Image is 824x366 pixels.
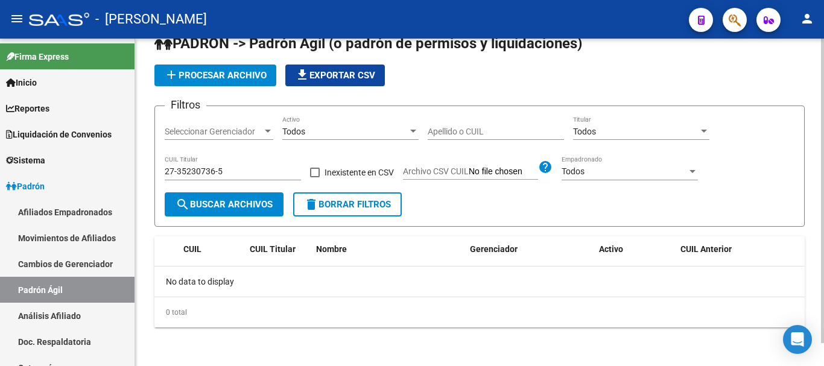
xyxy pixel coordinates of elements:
mat-icon: add [164,68,179,82]
div: 0 total [154,297,805,327]
span: CUIL Anterior [680,244,732,254]
span: Buscar Archivos [176,199,273,210]
span: Reportes [6,102,49,115]
button: Borrar Filtros [293,192,402,216]
datatable-header-cell: Nombre [311,236,465,262]
span: Activo [599,244,623,254]
span: Padrón [6,180,45,193]
h3: Filtros [165,96,206,113]
button: Exportar CSV [285,65,385,86]
mat-icon: person [800,11,814,26]
div: Open Intercom Messenger [783,325,812,354]
span: Archivo CSV CUIL [403,166,469,176]
span: Todos [562,166,585,176]
div: No data to display [154,267,805,297]
span: PADRON -> Padrón Agil (o padrón de permisos y liquidaciones) [154,35,582,52]
mat-icon: menu [10,11,24,26]
datatable-header-cell: CUIL Anterior [676,236,805,262]
span: Seleccionar Gerenciador [165,127,262,137]
span: Borrar Filtros [304,199,391,210]
mat-icon: help [538,160,553,174]
datatable-header-cell: Activo [594,236,676,262]
span: Sistema [6,154,45,167]
datatable-header-cell: CUIL [179,236,245,262]
span: Todos [282,127,305,136]
span: Inicio [6,76,37,89]
span: Inexistente en CSV [325,165,394,180]
button: Procesar archivo [154,65,276,86]
mat-icon: search [176,197,190,212]
mat-icon: file_download [295,68,309,82]
span: CUIL [183,244,201,254]
span: Todos [573,127,596,136]
span: - [PERSON_NAME] [95,6,207,33]
span: Nombre [316,244,347,254]
span: Gerenciador [470,244,518,254]
span: Liquidación de Convenios [6,128,112,141]
span: Exportar CSV [295,70,375,81]
span: Firma Express [6,50,69,63]
span: CUIL Titular [250,244,296,254]
input: Archivo CSV CUIL [469,166,538,177]
datatable-header-cell: CUIL Titular [245,236,311,262]
span: Procesar archivo [164,70,267,81]
mat-icon: delete [304,197,319,212]
datatable-header-cell: Gerenciador [465,236,595,262]
button: Buscar Archivos [165,192,284,216]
